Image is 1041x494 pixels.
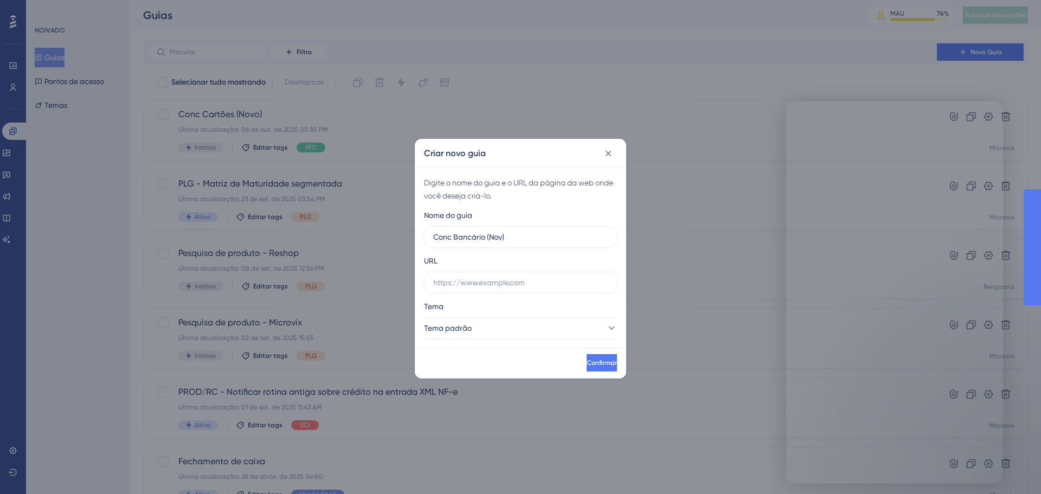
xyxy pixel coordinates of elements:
font: URL [424,256,438,265]
font: Nome do guia [424,211,472,220]
iframe: Chat ao vivo do Intercom [786,101,1003,483]
font: Criar novo guia [424,148,486,158]
font: Digite o nome do guia e o URL da página da web onde você deseja criá-lo. [424,178,613,200]
font: Tema padrão [424,324,472,332]
iframe: Iniciador do Assistente de IA do UserGuiding [995,451,1028,484]
font: Tema [424,302,444,311]
font: Confirmar [587,359,617,367]
input: Como criar [433,231,608,243]
input: https://www.example.com [433,277,608,288]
